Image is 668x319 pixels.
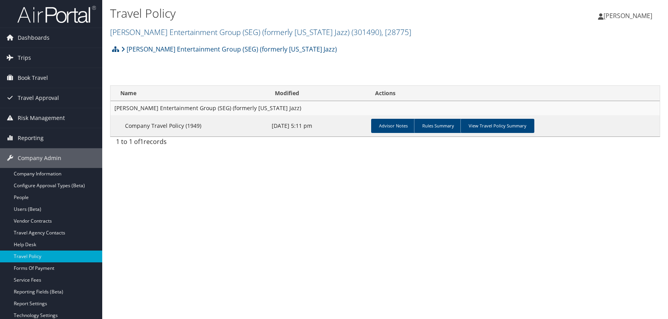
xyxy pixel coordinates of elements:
[17,5,96,24] img: airportal-logo.png
[18,28,50,48] span: Dashboards
[18,108,65,128] span: Risk Management
[121,41,337,57] a: [PERSON_NAME] Entertainment Group (SEG) (formerly [US_STATE] Jazz)
[110,101,660,115] td: [PERSON_NAME] Entertainment Group (SEG) (formerly [US_STATE] Jazz)
[18,148,61,168] span: Company Admin
[110,115,268,136] td: Company Travel Policy (1949)
[18,128,44,148] span: Reporting
[268,86,368,101] th: Modified: activate to sort column ascending
[368,86,660,101] th: Actions
[381,27,411,37] span: , [ 28775 ]
[268,115,368,136] td: [DATE] 5:11 pm
[351,27,381,37] span: ( 301490 )
[116,137,242,150] div: 1 to 1 of records
[18,48,31,68] span: Trips
[598,4,660,28] a: [PERSON_NAME]
[110,27,411,37] a: [PERSON_NAME] Entertainment Group (SEG) (formerly [US_STATE] Jazz)
[604,11,652,20] span: [PERSON_NAME]
[460,119,534,133] a: View Travel Policy Summary
[18,88,59,108] span: Travel Approval
[110,86,268,101] th: Name: activate to sort column ascending
[140,137,144,146] span: 1
[414,119,462,133] a: Rules Summary
[18,68,48,88] span: Book Travel
[371,119,416,133] a: Advisor Notes
[110,5,477,22] h1: Travel Policy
